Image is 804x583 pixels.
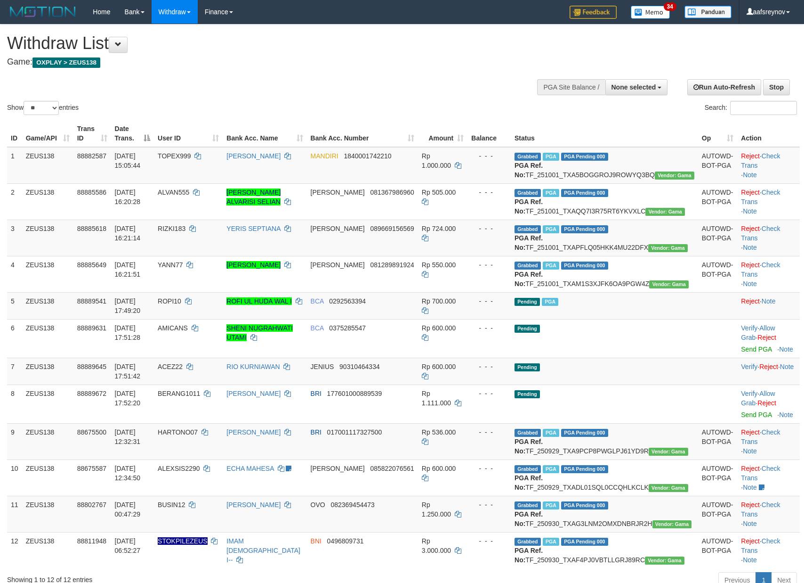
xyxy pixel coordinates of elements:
a: Note [762,297,776,305]
a: Note [743,171,757,179]
span: Copy 082369454473 to clipboard [330,501,374,509]
a: Note [780,363,794,370]
span: Grabbed [515,538,541,546]
span: Marked by aafnoeunsreypich [542,298,558,306]
th: Game/API: activate to sort column ascending [22,120,73,147]
a: Reject [741,152,760,160]
span: Marked by aafanarl [543,189,559,197]
th: Action [737,120,800,147]
td: · · [737,496,800,532]
div: - - - [471,362,507,371]
span: PGA Pending [561,189,608,197]
span: Rp 700.000 [422,297,456,305]
td: AUTOWD-BOT-PGA [698,460,737,496]
a: Reject [757,334,776,341]
td: 9 [7,423,22,460]
td: · · [737,256,800,292]
span: BUSIN12 [158,501,185,509]
span: PGA Pending [561,225,608,233]
a: Check Trans [741,428,780,445]
span: PGA Pending [561,465,608,473]
span: 88889541 [77,297,106,305]
span: Copy 0292563394 to clipboard [329,297,366,305]
td: AUTOWD-BOT-PGA [698,183,737,220]
td: AUTOWD-BOT-PGA [698,147,737,184]
td: ZEUS138 [22,358,73,385]
b: PGA Ref. No: [515,474,543,491]
span: ALEXSIS2290 [158,465,200,472]
a: [PERSON_NAME] [226,390,281,397]
span: Copy 089669156569 to clipboard [370,225,414,232]
a: Note [743,520,757,527]
a: YERIS SEPTIANA [226,225,280,232]
div: - - - [471,323,507,333]
span: JENIUS [311,363,334,370]
a: Note [779,411,793,419]
a: Reject [757,399,776,407]
span: Rp 505.000 [422,189,456,196]
td: ZEUS138 [22,319,73,358]
span: Copy 081367986960 to clipboard [370,189,414,196]
th: ID [7,120,22,147]
td: AUTOWD-BOT-PGA [698,220,737,256]
span: Copy 177601000889539 to clipboard [327,390,382,397]
td: ZEUS138 [22,292,73,319]
span: Copy 0375285547 to clipboard [329,324,366,332]
a: Stop [763,79,790,95]
span: [PERSON_NAME] [311,465,365,472]
td: TF_250929_TXA9PCP8PWGLPJ61YD9R [511,423,698,460]
span: [DATE] 17:49:20 [115,297,141,314]
span: Marked by aafanarl [543,262,559,270]
a: Reject [741,225,760,232]
span: Copy 085822076561 to clipboard [370,465,414,472]
div: - - - [471,427,507,437]
span: Marked by aafpengsreynich [543,465,559,473]
span: BRI [311,390,322,397]
span: [DATE] 00:47:29 [115,501,141,518]
td: TF_250929_TXADL01SQL0CCQHLKCLK [511,460,698,496]
span: RIZKI183 [158,225,185,232]
span: YANN77 [158,261,183,269]
a: Send PGA [741,345,772,353]
input: Search: [730,101,797,115]
span: Pending [515,325,540,333]
a: Verify [741,324,757,332]
div: - - - [471,500,507,509]
label: Search: [705,101,797,115]
span: [DATE] 17:52:20 [115,390,141,407]
span: 88675587 [77,465,106,472]
td: · · [737,183,800,220]
span: 88885618 [77,225,106,232]
span: OXPLAY > ZEUS138 [32,57,100,68]
div: - - - [471,464,507,473]
span: · [741,324,775,341]
span: · [741,390,775,407]
td: 1 [7,147,22,184]
span: Rp 1.111.000 [422,390,451,407]
span: AMICANS [158,324,188,332]
span: 88889672 [77,390,106,397]
a: [PERSON_NAME] [226,428,281,436]
span: Vendor URL: https://trx31.1velocity.biz [645,208,685,216]
div: - - - [471,536,507,546]
a: Note [743,484,757,491]
span: BERANG1011 [158,390,200,397]
a: Allow Grab [741,324,775,341]
span: 88811948 [77,537,106,545]
span: 88675500 [77,428,106,436]
span: Nama rekening ada tanda titik/strip, harap diedit [158,537,208,545]
a: [PERSON_NAME] [226,261,281,269]
a: Check Trans [741,261,780,278]
span: Grabbed [515,501,541,509]
th: User ID: activate to sort column ascending [154,120,223,147]
span: Copy 081289891924 to clipboard [370,261,414,269]
span: Pending [515,298,540,306]
td: TF_251001_TXAQQ7I3R75RT6YKVXLC [511,183,698,220]
th: Date Trans.: activate to sort column descending [111,120,154,147]
span: [DATE] 16:21:14 [115,225,141,242]
th: Amount: activate to sort column ascending [418,120,467,147]
a: Check Trans [741,537,780,554]
td: · · [737,220,800,256]
span: PGA Pending [561,501,608,509]
a: Run Auto-Refresh [687,79,761,95]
